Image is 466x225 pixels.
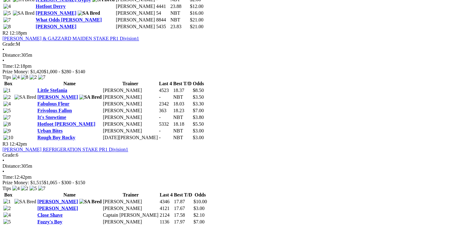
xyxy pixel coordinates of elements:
th: Best T/D [173,81,192,87]
a: Little Stefania [37,88,67,93]
span: $7.00 [193,219,204,224]
img: 8 [21,74,28,80]
td: 18.03 [173,101,192,107]
td: 18.37 [173,87,192,93]
td: 17.87 [173,198,192,204]
a: Rough Boy Rocky [37,135,76,140]
a: [PERSON_NAME] [37,205,78,211]
span: Time: [2,63,14,69]
span: $21.00 [190,24,204,29]
span: $3.80 [193,115,204,120]
th: Trainer [103,192,159,198]
a: [PERSON_NAME] [36,24,76,29]
span: $3.50 [193,94,204,100]
a: Hotfoot Derry [36,4,65,9]
span: $10.00 [193,199,207,204]
img: SA Bred [14,94,36,100]
td: NBT [170,17,189,23]
span: $16.00 [190,10,204,16]
span: 12:42pm [10,141,27,147]
td: [PERSON_NAME] [115,3,155,10]
td: 4523 [159,87,172,93]
span: Tips [2,74,11,80]
div: 6 [2,152,464,158]
img: SA Bred [79,199,102,204]
img: 2 [29,74,37,80]
td: 17.58 [173,212,192,218]
td: NBT [173,128,192,134]
span: $3.30 [193,101,204,106]
td: - [159,135,172,141]
img: 7 [3,115,11,120]
a: Fozzy's Boy [37,219,62,224]
td: - [159,128,172,134]
td: 17.97 [173,219,192,225]
a: [PERSON_NAME] [37,94,78,100]
a: [PERSON_NAME] [37,199,78,204]
img: 5 [3,10,11,16]
span: • [2,169,4,174]
a: [PERSON_NAME] [36,10,76,16]
td: 4441 [156,3,169,10]
td: [PERSON_NAME] [115,17,155,23]
img: 4 [12,185,20,191]
a: What Odds [PERSON_NAME] [36,17,102,22]
span: Distance: [2,163,21,169]
img: 4 [3,4,11,9]
th: Last 4 [159,81,172,87]
td: [PERSON_NAME] [103,101,158,107]
span: $5.50 [193,121,204,127]
td: [PERSON_NAME] [103,94,158,100]
img: 8 [3,24,11,29]
span: • [2,58,4,63]
div: Prize Money: $1,515 [2,180,464,185]
span: Tips [2,185,11,191]
img: 5 [3,219,11,224]
img: 2 [21,185,28,191]
th: Name [37,192,102,198]
span: $3.00 [193,205,204,211]
td: - [159,114,172,120]
th: Last 4 [159,192,173,198]
span: $3.00 [193,128,204,133]
td: [PERSON_NAME] [103,108,158,114]
span: $21.00 [190,17,204,22]
td: [PERSON_NAME] [103,87,158,93]
img: 7 [38,185,45,191]
td: NBT [173,114,192,120]
img: 4 [3,212,11,218]
a: Frivolous Fallon [37,108,72,113]
td: [DATE][PERSON_NAME] [103,135,158,141]
img: 7 [38,74,45,80]
img: 5 [3,108,11,113]
a: Hotfoot [PERSON_NAME] [37,121,95,127]
td: NBT [173,94,192,100]
div: 305m [2,52,464,58]
td: - [159,94,172,100]
td: [PERSON_NAME] [103,205,159,211]
span: Time: [2,174,14,180]
td: [PERSON_NAME] [103,219,159,225]
td: [PERSON_NAME] [115,24,155,30]
span: Box [4,81,13,86]
img: 10 [3,135,13,140]
a: [PERSON_NAME] & GAZZARD MAIDEN STAKE PR1 Division1 [2,36,139,41]
th: Odds [193,192,207,198]
td: 5332 [159,121,172,127]
img: 1 [3,199,11,204]
img: SA Bred [14,199,36,204]
div: 12:42pm [2,174,464,180]
div: 12:18pm [2,63,464,69]
td: 18.23 [173,108,192,114]
span: 12:18pm [10,30,27,36]
img: 5 [29,185,37,191]
th: Trainer [103,81,158,87]
span: R2 [2,30,8,36]
td: 4346 [159,198,173,204]
td: 8844 [156,17,169,23]
span: $1,065 - $300 - $150 [44,180,85,185]
td: 5435 [156,24,169,30]
td: [PERSON_NAME] [115,10,155,16]
span: $7.00 [193,108,204,113]
img: 4 [3,101,11,107]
